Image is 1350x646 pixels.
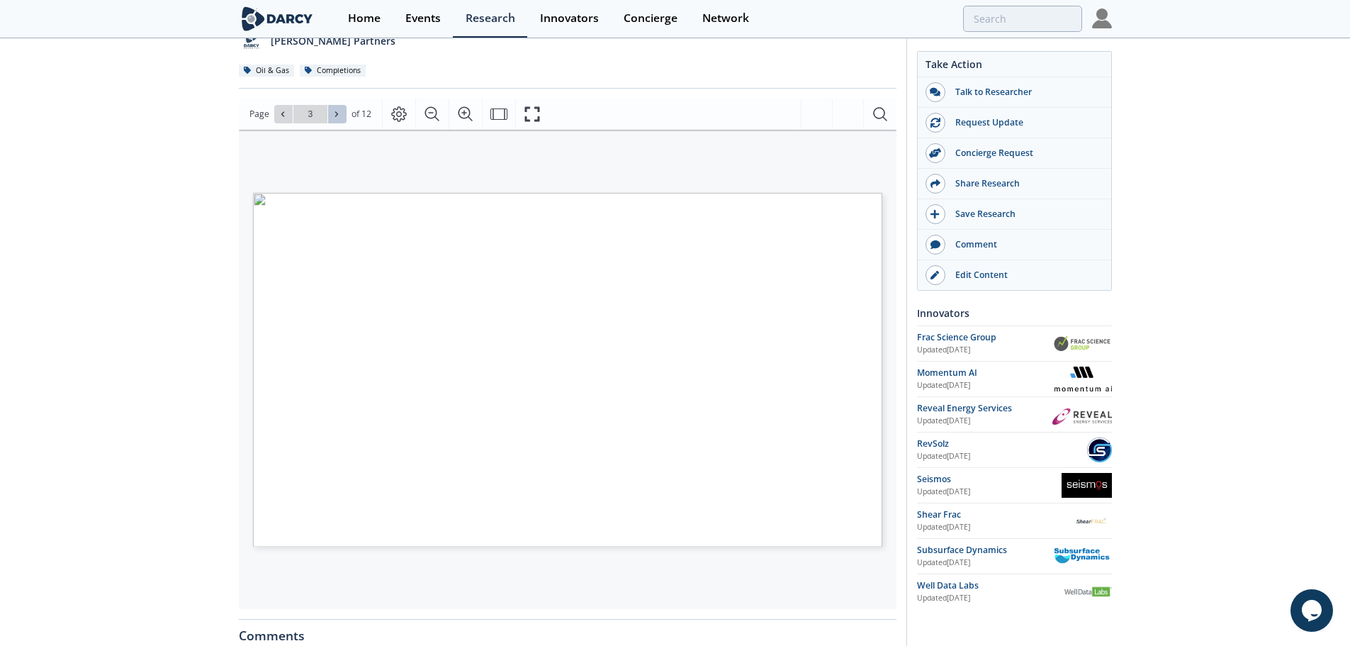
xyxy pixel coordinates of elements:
div: Well Data Labs [917,579,1064,592]
div: Edit Content [945,269,1104,282]
div: Reveal Energy Services [917,402,1052,415]
img: Well Data Labs [1064,579,1112,604]
div: Frac Science Group [917,331,1052,344]
div: Talk to Researcher [945,86,1104,99]
img: Shear Frac [1071,508,1112,533]
div: Share Research [945,177,1104,190]
div: Innovators [917,301,1112,325]
div: Concierge Request [945,147,1104,160]
a: Well Data Labs Updated[DATE] Well Data Labs [917,579,1112,604]
a: Edit Content [918,260,1111,290]
div: Shear Frac [917,508,1071,521]
div: Comment [945,238,1104,251]
div: Updated [DATE] [917,522,1071,533]
iframe: chat widget [1290,589,1336,632]
img: Reveal Energy Services [1052,404,1112,425]
div: Concierge [624,13,677,24]
div: Save Research [945,208,1104,221]
div: Events [405,13,441,24]
div: Seismos [917,473,1062,486]
img: logo-wide.svg [239,6,316,31]
a: Seismos Updated[DATE] Seismos [917,473,1112,498]
div: Momentum AI [917,367,1054,379]
div: Updated [DATE] [917,451,1087,462]
input: Advanced Search [963,6,1082,32]
div: Updated [DATE] [917,380,1054,391]
div: RevSolz [917,438,1087,450]
a: RevSolz Updated[DATE] RevSolz [917,438,1112,462]
img: Frac Science Group [1052,335,1112,352]
img: Profile [1092,9,1112,28]
img: Momentum AI [1054,367,1112,391]
div: Updated [DATE] [917,593,1064,604]
img: Seismos [1062,473,1112,498]
div: Updated [DATE] [917,557,1052,569]
div: Request Update [945,116,1104,129]
a: Momentum AI Updated[DATE] Momentum AI [917,367,1112,391]
div: Comments [239,620,896,642]
div: Network [702,13,749,24]
a: Frac Science Group Updated[DATE] Frac Science Group [917,331,1112,356]
div: Innovators [540,13,599,24]
div: Updated [DATE] [917,486,1062,498]
img: Subsurface Dynamics [1052,547,1112,567]
div: Research [466,13,515,24]
p: [PERSON_NAME] Partners [271,33,395,48]
div: Take Action [918,57,1111,77]
div: Updated [DATE] [917,416,1052,427]
a: Subsurface Dynamics Updated[DATE] Subsurface Dynamics [917,544,1112,569]
img: RevSolz [1087,438,1112,462]
div: Oil & Gas [239,65,295,77]
div: Completions [300,65,366,77]
a: Reveal Energy Services Updated[DATE] Reveal Energy Services [917,402,1112,427]
div: Updated [DATE] [917,345,1052,356]
div: Home [348,13,381,24]
div: Subsurface Dynamics [917,544,1052,557]
a: Shear Frac Updated[DATE] Shear Frac [917,508,1112,533]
